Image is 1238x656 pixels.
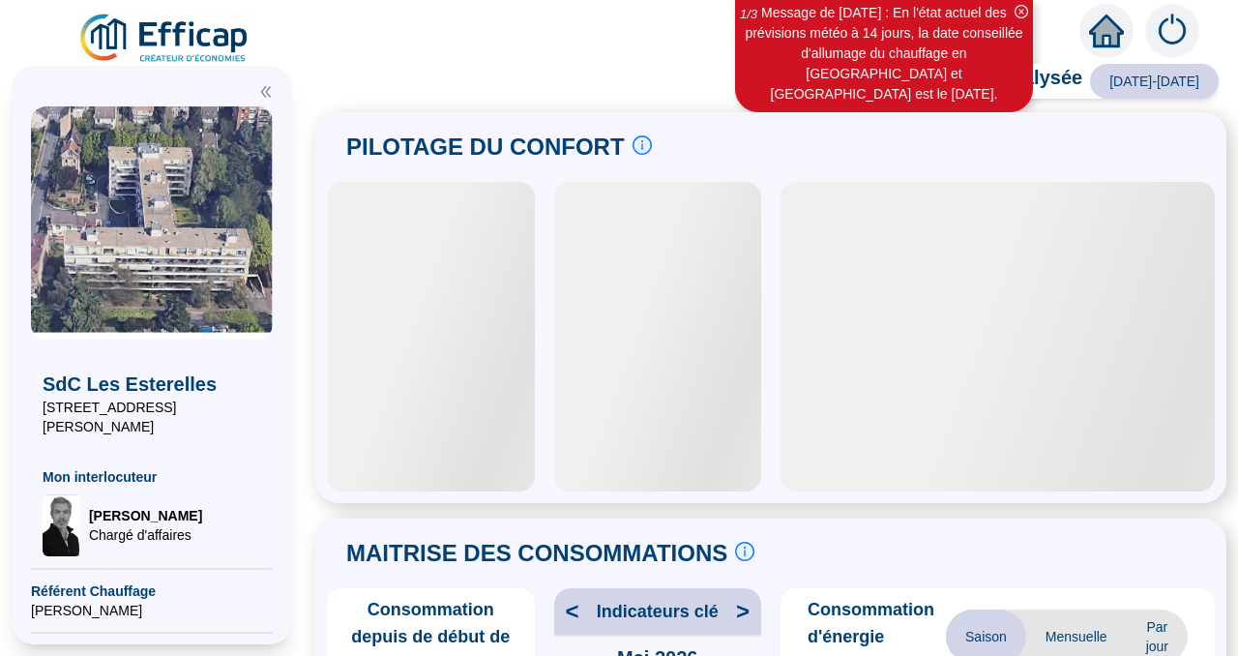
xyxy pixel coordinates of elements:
span: Indicateurs clé [597,598,719,625]
span: home [1089,14,1124,48]
span: > [736,596,761,627]
span: < [554,596,579,627]
span: MAITRISE DES CONSOMMATIONS [346,538,727,569]
span: SdC Les Esterelles [43,371,261,398]
div: Message de [DATE] : En l'état actuel des prévisions météo à 14 jours, la date conseillée d'alluma... [738,3,1030,104]
span: PILOTAGE DU CONFORT [346,132,625,163]
span: Chargé d'affaires [89,525,202,545]
span: Référent Chauffage [31,581,273,601]
span: info-circle [633,135,652,155]
span: info-circle [735,542,754,561]
span: [PERSON_NAME] [89,506,202,525]
span: [PERSON_NAME] [31,601,273,620]
span: double-left [259,85,273,99]
img: Chargé d'affaires [43,494,81,556]
img: alerts [1145,4,1199,58]
span: Mon interlocuteur [43,467,261,487]
span: [STREET_ADDRESS][PERSON_NAME] [43,398,261,436]
i: 1 / 3 [740,7,757,21]
img: efficap energie logo [77,12,252,66]
span: [DATE]-[DATE] [1090,64,1219,99]
span: close-circle [1015,5,1028,18]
